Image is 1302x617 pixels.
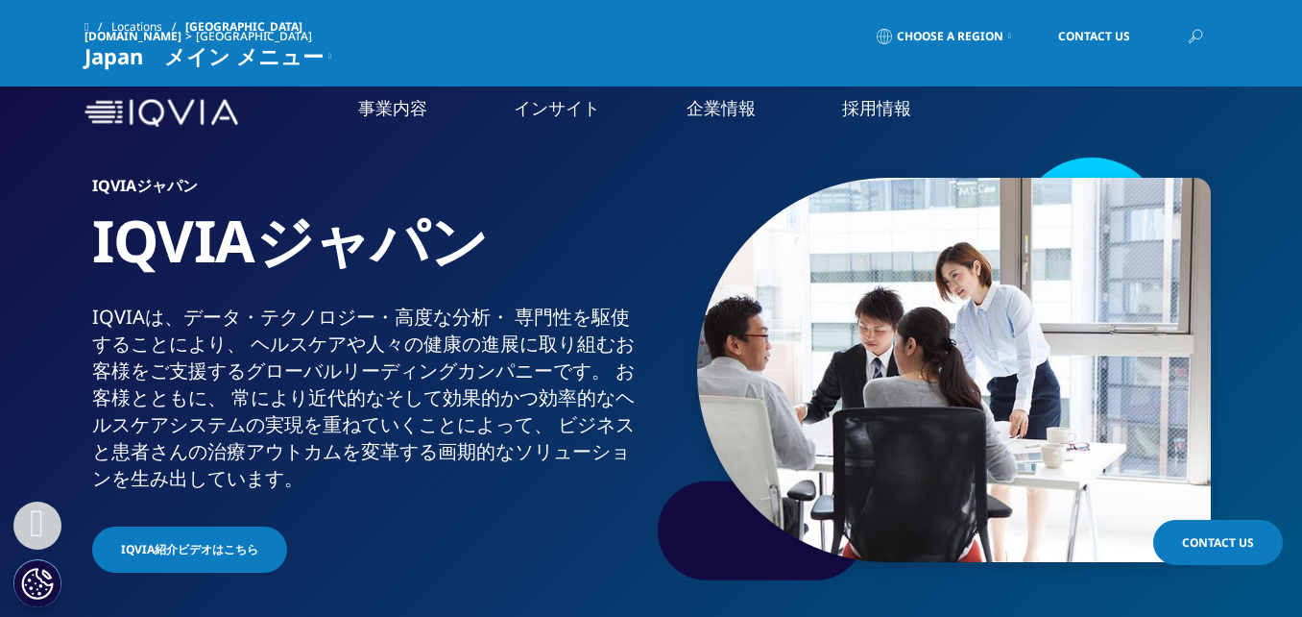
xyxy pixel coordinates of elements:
h6: IQVIAジャパン [92,178,644,205]
a: 採用情報 [842,96,911,120]
a: 事業内容 [358,96,427,120]
a: [DOMAIN_NAME] [84,28,181,44]
span: Contact Us [1182,534,1254,551]
div: [GEOGRAPHIC_DATA] [196,29,320,44]
span: Choose a Region [897,29,1003,44]
h1: IQVIAジャパン [92,205,644,304]
a: インサイト [514,96,600,120]
button: Cookie 設定 [13,559,61,607]
img: 873_asian-businesspeople-meeting-in-office.jpg [697,178,1211,562]
nav: Primary [246,67,1218,159]
a: Contact Us [1029,14,1159,59]
span: Contact Us [1058,31,1130,42]
a: IQVIA紹介ビデオはこちら [92,527,287,573]
a: Contact Us [1153,520,1283,565]
a: 企業情報 [687,96,756,120]
div: IQVIAは、​データ・​テクノロジー・​高度な​分析・​ 専門性を​駆使する​ことに​より、​ ヘルスケアや​人々の​健康の​進展に​取り組む​お客様を​ご支援​する​グローバル​リーディング... [92,304,644,492]
span: IQVIA紹介ビデオはこちら [121,541,258,558]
